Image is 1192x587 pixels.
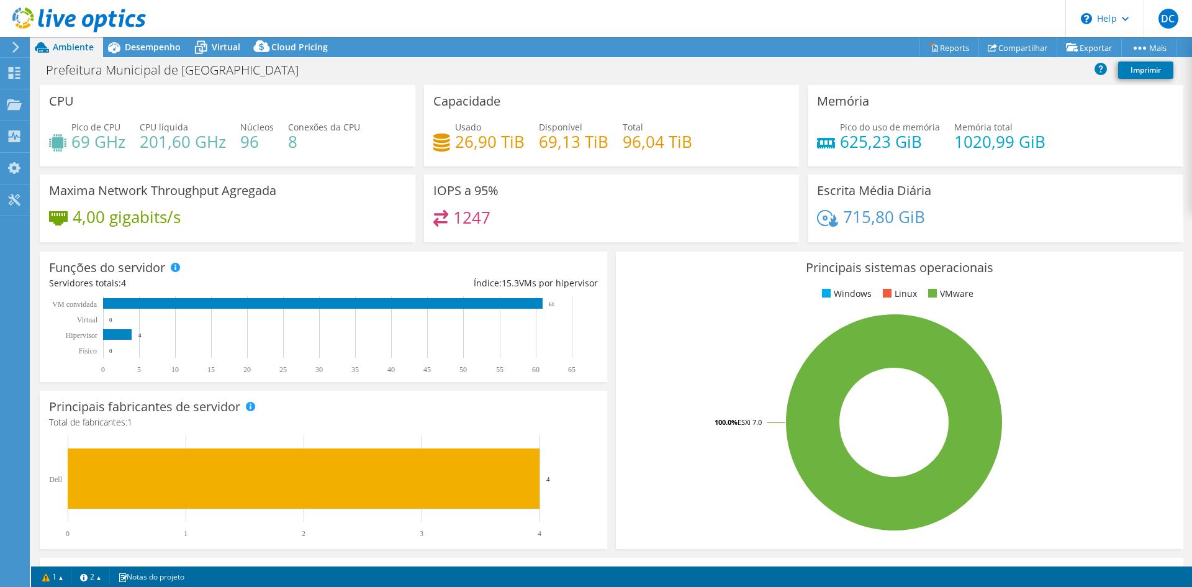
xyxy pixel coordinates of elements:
[420,529,423,538] text: 3
[351,365,359,374] text: 35
[140,121,188,133] span: CPU líquida
[71,569,110,585] a: 2
[240,135,274,148] h4: 96
[532,365,540,374] text: 60
[538,529,541,538] text: 4
[137,365,141,374] text: 5
[184,529,187,538] text: 1
[243,365,251,374] text: 20
[34,569,72,585] a: 1
[455,135,525,148] h4: 26,90 TiB
[819,287,872,301] li: Windows
[954,135,1045,148] h4: 1020,99 GiB
[101,365,105,374] text: 0
[840,135,940,148] h4: 625,23 GiB
[109,569,193,585] a: Notas do projeto
[49,400,240,414] h3: Principais fabricantes de servidor
[453,211,490,224] h4: 1247
[302,529,305,538] text: 2
[109,317,112,323] text: 0
[387,365,395,374] text: 40
[539,121,582,133] span: Disponível
[1121,38,1176,57] a: Mais
[817,184,931,198] h3: Escrita Média Diária
[49,261,165,275] h3: Funções do servidor
[66,331,97,340] text: Hipervisor
[52,300,97,309] text: VM convidada
[138,332,142,339] text: 4
[817,94,869,108] h3: Memória
[843,210,925,224] h4: 715,80 GiB
[568,365,576,374] text: 65
[546,475,550,483] text: 4
[423,365,431,374] text: 45
[880,287,917,301] li: Linux
[171,365,179,374] text: 10
[919,38,979,57] a: Reports
[207,365,215,374] text: 15
[623,135,692,148] h4: 96,04 TiB
[140,135,226,148] h4: 201,60 GHz
[455,121,481,133] span: Usado
[539,135,608,148] h4: 69,13 TiB
[1057,38,1122,57] a: Exportar
[1081,13,1092,24] svg: \n
[73,210,181,224] h4: 4,00 gigabits/s
[240,121,274,133] span: Núcleos
[840,121,940,133] span: Pico do uso de memória
[66,529,70,538] text: 0
[433,184,499,198] h3: IOPS a 95%
[288,135,360,148] h4: 8
[49,416,598,429] h4: Total de fabricantes:
[49,94,74,108] h3: CPU
[978,38,1057,57] a: Compartilhar
[715,417,738,427] tspan: 100.0%
[53,41,94,53] span: Ambiente
[738,417,762,427] tspan: ESXi 7.0
[433,94,500,108] h3: Capacidade
[925,287,973,301] li: VMware
[212,41,240,53] span: Virtual
[315,365,323,374] text: 30
[625,261,1174,275] h3: Principais sistemas operacionais
[279,365,287,374] text: 25
[121,277,126,289] span: 4
[1158,9,1178,29] span: DC
[49,475,62,484] text: Dell
[49,276,323,290] div: Servidores totais:
[271,41,328,53] span: Cloud Pricing
[549,301,554,307] text: 61
[496,365,503,374] text: 55
[1118,61,1173,79] a: Imprimir
[109,348,112,354] text: 0
[954,121,1013,133] span: Memória total
[71,135,125,148] h4: 69 GHz
[77,316,98,324] text: Virtual
[49,184,276,198] h3: Maxima Network Throughput Agregada
[79,347,97,355] tspan: Físico
[125,41,181,53] span: Desempenho
[459,365,467,374] text: 50
[71,121,120,133] span: Pico de CPU
[323,276,598,290] div: Índice: VMs por hipervisor
[623,121,643,133] span: Total
[502,277,519,289] span: 15.3
[288,121,360,133] span: Conexões da CPU
[127,416,132,428] span: 1
[40,63,318,77] h1: Prefeitura Municipal de [GEOGRAPHIC_DATA]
